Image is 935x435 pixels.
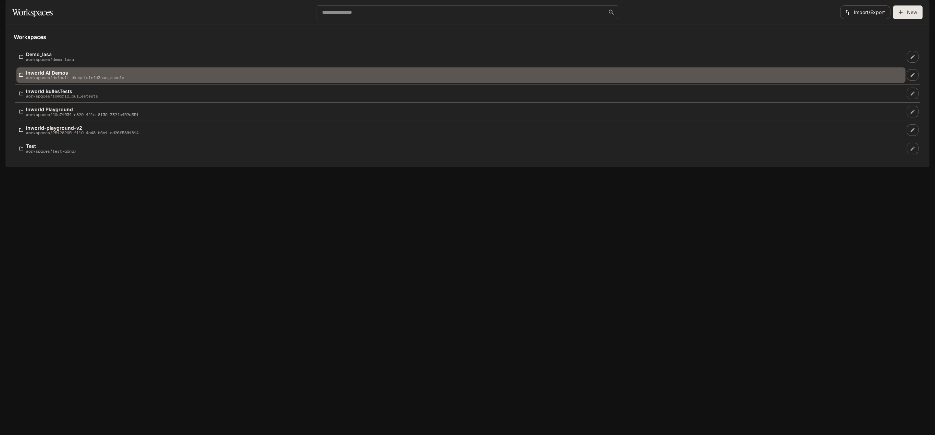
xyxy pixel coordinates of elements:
p: workspaces/inworld_bullestests [26,94,98,98]
button: Create workspace [893,5,923,19]
p: Inworld AI Demos [26,70,124,75]
p: Inworld Playground [26,107,139,112]
a: Demo_Iasaworkspaces/demo_iasa [16,49,906,64]
a: Inworld BullesTestsworkspaces/inworld_bullestests [16,86,906,101]
p: Demo_Iasa [26,52,74,57]
h1: Workspaces [12,5,53,19]
a: Edit workspace [907,124,919,136]
a: Inworld AI Demosworkspaces/default-dkeqstelrfd3cua_znccla [16,67,906,83]
a: Edit workspace [907,143,919,154]
a: Edit workspace [907,88,919,99]
p: Inworld BullesTests [26,89,98,94]
a: Edit workspace [907,51,919,63]
p: inworld-playground-v2 [26,125,139,130]
a: inworld-playground-v2workspaces/25128295-f119-4a48-b6b1-cd26f5861814 [16,123,906,138]
a: Edit workspace [907,69,919,81]
h5: Workspaces [14,33,921,41]
p: workspaces/25128295-f119-4a48-b6b1-cd26f5861814 [26,130,139,135]
p: workspaces/40e71534-c829-441c-8f36-732fc452a351 [26,112,139,117]
a: Edit workspace [907,106,919,117]
a: Inworld Playgroundworkspaces/40e71534-c829-441c-8f36-732fc452a351 [16,104,906,119]
p: workspaces/default-dkeqstelrfd3cua_znccla [26,75,124,80]
p: workspaces/test-qdnq7 [26,149,76,153]
button: Import/Export [840,5,890,19]
p: Test [26,143,76,149]
p: workspaces/demo_iasa [26,57,74,62]
a: Testworkspaces/test-qdnq7 [16,141,906,156]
